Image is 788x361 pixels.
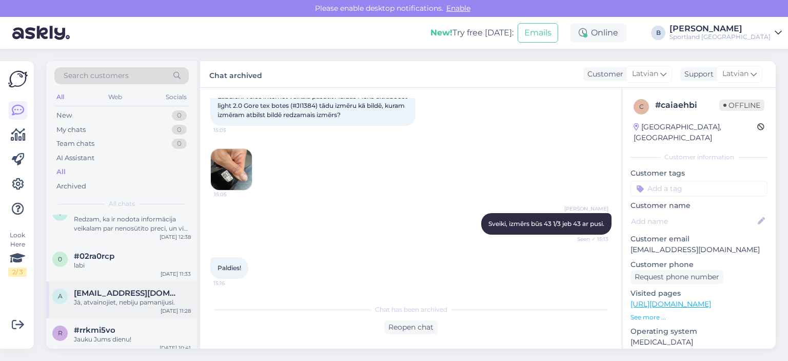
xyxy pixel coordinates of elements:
p: Customer email [631,234,767,244]
span: #rrkmi5vo [74,326,115,335]
input: Add name [631,216,756,227]
div: All [56,167,66,177]
div: My chats [56,125,86,135]
span: 0 [58,255,62,263]
div: B [651,26,665,40]
span: Labdien! Vēlos internet veikalā pasūtīt Adidas Mens ultraboost light 2.0 Gore tex botes (#JI1384)... [218,92,409,119]
span: #02ra0rcp [74,252,114,261]
p: [MEDICAL_DATA] [631,337,767,348]
span: [PERSON_NAME] [564,205,608,213]
span: a [58,292,63,300]
div: Online [570,24,626,42]
span: 15:05 [213,126,252,134]
p: Customer tags [631,168,767,179]
button: Emails [518,23,558,43]
span: All chats [109,199,135,208]
div: 0 [172,110,187,121]
span: Paldies! [218,264,241,272]
span: 15:05 [214,191,252,198]
div: Jauku Jums dienu! [74,335,191,344]
p: Customer name [631,200,767,211]
span: Search customers [64,70,129,81]
div: [PERSON_NAME] [669,25,771,33]
div: Try free [DATE]: [430,27,514,39]
span: c [639,103,644,110]
p: See more ... [631,313,767,322]
div: Customer information [631,153,767,162]
div: Jā, atvainojiet, nebiju pamanījusi. [74,298,191,307]
div: All [54,90,66,104]
div: 0 [172,125,187,135]
div: [GEOGRAPHIC_DATA], [GEOGRAPHIC_DATA] [634,122,757,143]
div: Socials [164,90,189,104]
div: Archived [56,181,86,192]
span: Latvian [722,68,748,80]
div: [DATE] 11:28 [161,307,191,315]
div: 0 [172,139,187,149]
div: Reopen chat [384,320,438,334]
span: Sveiki, izmērs būs 43 1/3 jeb 43 ar pusi. [488,220,604,227]
div: [DATE] 12:38 [160,233,191,241]
div: Customer [583,69,623,80]
div: AI Assistant [56,153,94,163]
span: Latvian [632,68,658,80]
p: [EMAIL_ADDRESS][DOMAIN_NAME] [631,244,767,255]
div: labi [74,261,191,270]
a: [URL][DOMAIN_NAME] [631,299,711,309]
div: Team chats [56,139,94,149]
img: Askly Logo [8,69,28,89]
div: [DATE] 11:33 [161,270,191,278]
span: 15:16 [213,279,252,287]
span: aliseklinta.broka@gmail.com [74,289,181,298]
b: New! [430,28,452,37]
div: Web [106,90,124,104]
label: Chat archived [209,67,262,81]
div: New [56,110,72,121]
span: r [58,329,63,337]
p: Operating system [631,326,767,337]
img: Attachment [211,149,252,190]
div: [DATE] 10:41 [160,344,191,352]
div: Look Here [8,231,27,277]
div: Sportland [GEOGRAPHIC_DATA] [669,33,771,41]
div: 2 / 3 [8,268,27,277]
span: Enable [443,4,474,13]
p: Visited pages [631,288,767,299]
a: [PERSON_NAME]Sportland [GEOGRAPHIC_DATA] [669,25,782,41]
p: Customer phone [631,259,767,270]
div: Support [680,69,714,80]
input: Add a tag [631,181,767,196]
span: Chat has been archived [375,305,447,314]
div: Redzam, ka ir nodota informācija veikalam par nenosūtīto preci, un viņi apstiprina, ka tā ir nosū... [74,215,191,233]
div: Request phone number [631,270,723,284]
div: # caiaehbi [655,99,719,111]
span: Offline [719,100,764,111]
span: Seen ✓ 15:13 [570,235,608,243]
